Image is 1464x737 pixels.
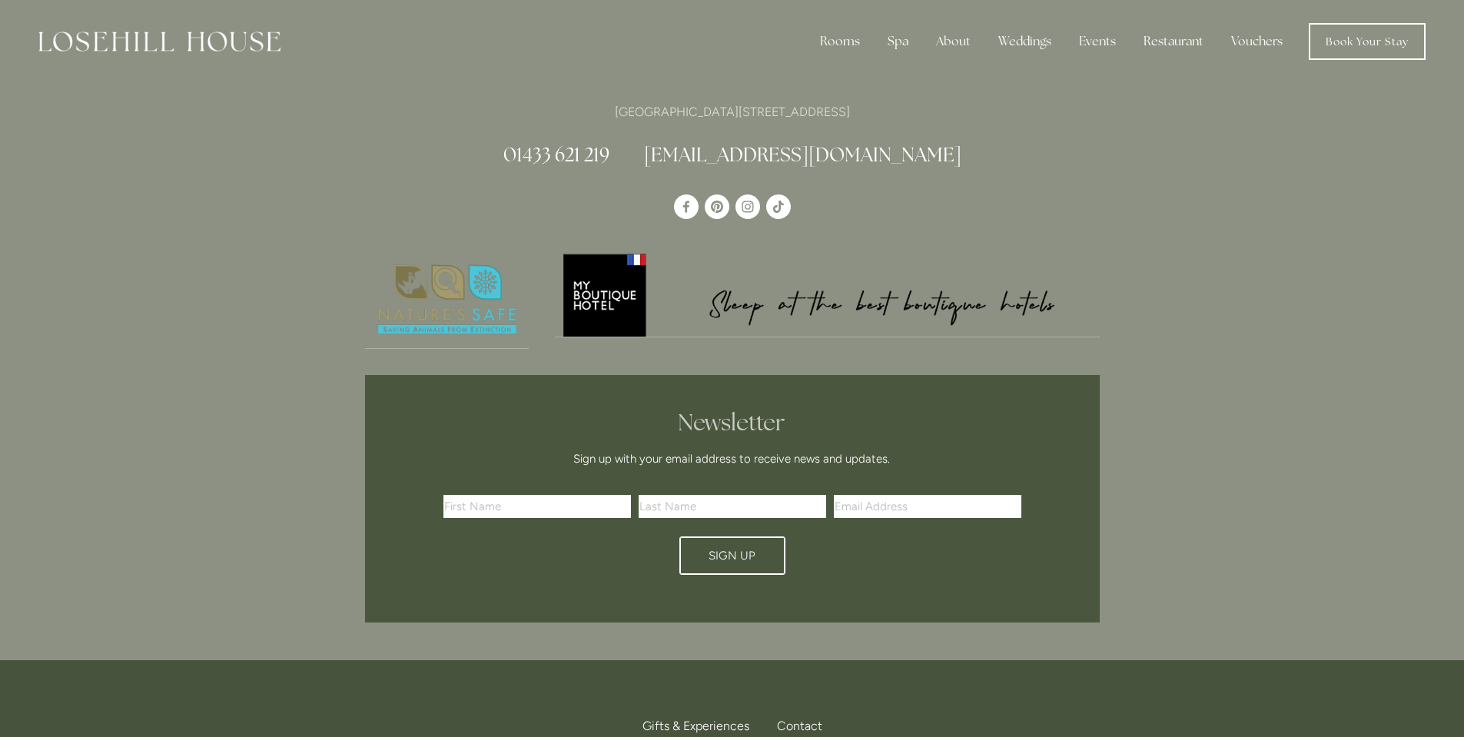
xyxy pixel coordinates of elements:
div: Spa [875,26,921,57]
a: Vouchers [1219,26,1295,57]
a: 01433 621 219 [503,142,609,167]
a: Nature's Safe - Logo [365,251,529,349]
div: Weddings [986,26,1064,57]
a: Book Your Stay [1309,23,1426,60]
img: Losehill House [38,32,281,51]
a: Losehill House Hotel & Spa [674,194,699,219]
img: Nature's Safe - Logo [365,251,529,348]
input: Last Name [639,495,826,518]
p: Sign up with your email address to receive news and updates. [449,450,1016,468]
a: Instagram [735,194,760,219]
input: Email Address [834,495,1021,518]
div: Events [1067,26,1128,57]
p: [GEOGRAPHIC_DATA][STREET_ADDRESS] [365,101,1100,122]
a: TikTok [766,194,791,219]
div: Rooms [808,26,872,57]
a: Pinterest [705,194,729,219]
img: My Boutique Hotel - Logo [555,251,1100,337]
button: Sign Up [679,536,785,575]
h2: Newsletter [449,409,1016,437]
span: Sign Up [709,549,755,563]
div: Restaurant [1131,26,1216,57]
span: Gifts & Experiences [642,719,749,733]
input: First Name [443,495,631,518]
a: [EMAIL_ADDRESS][DOMAIN_NAME] [644,142,961,167]
div: About [924,26,983,57]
